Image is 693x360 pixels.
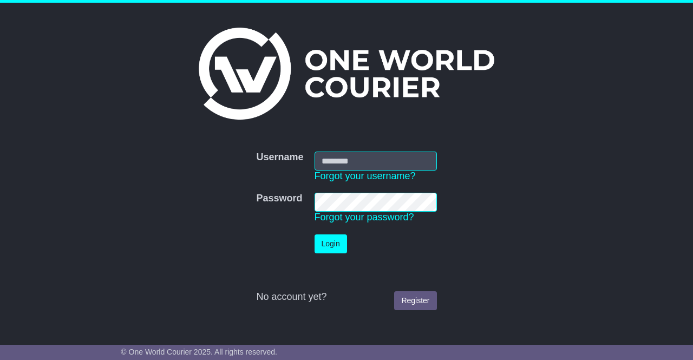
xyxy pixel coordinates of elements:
[256,193,302,205] label: Password
[199,28,494,120] img: One World
[315,171,416,181] a: Forgot your username?
[121,348,277,356] span: © One World Courier 2025. All rights reserved.
[256,152,303,163] label: Username
[315,234,347,253] button: Login
[315,212,414,222] a: Forgot your password?
[394,291,436,310] a: Register
[256,291,436,303] div: No account yet?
